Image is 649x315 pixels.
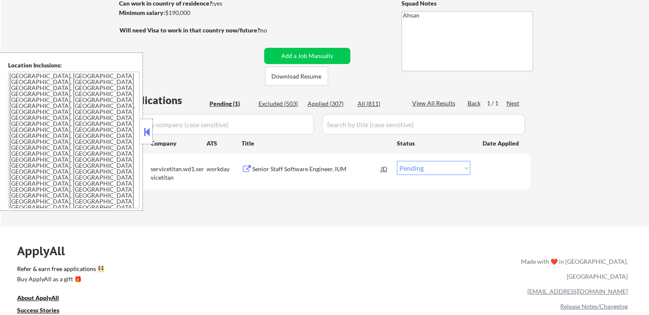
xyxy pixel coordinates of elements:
[151,139,207,148] div: Company
[259,99,301,108] div: Excluded (503)
[119,9,165,16] strong: Minimum salary:
[119,26,262,34] strong: Will need Visa to work in that country now/future?:
[308,99,350,108] div: Applied (307)
[17,294,59,301] u: About ApplyAll
[8,61,140,70] div: Location Inclusions:
[210,99,252,108] div: Pending (1)
[265,67,328,86] button: Download Resume
[207,139,242,148] div: ATS
[483,139,520,148] div: Date Applied
[260,26,285,35] div: no
[17,306,59,314] u: Success Stories
[122,95,207,105] div: Applications
[527,288,628,295] a: [EMAIL_ADDRESS][DOMAIN_NAME]
[380,161,389,176] div: JD
[17,244,75,258] div: ApplyAll
[397,135,470,151] div: Status
[122,114,314,134] input: Search by company (case sensitive)
[264,48,350,64] button: Add a Job Manually
[322,114,525,134] input: Search by title (case sensitive)
[119,9,261,17] div: $190,000
[412,99,458,108] div: View All Results
[506,99,520,108] div: Next
[151,165,207,181] div: servicetitan.wd1.servicetitan
[560,303,628,310] a: Release Notes/Changelog
[358,99,400,108] div: All (811)
[487,99,506,108] div: 1 / 1
[468,99,481,108] div: Back
[518,254,628,284] div: Made with ❤️ in [GEOGRAPHIC_DATA], [GEOGRAPHIC_DATA]
[17,276,102,282] div: Buy ApplyAll as a gift 🎁
[252,165,381,173] div: Senior Staff Software Engineer, IUM
[17,275,102,286] a: Buy ApplyAll as a gift 🎁
[242,139,389,148] div: Title
[17,294,71,304] a: About ApplyAll
[17,266,343,275] a: Refer & earn free applications 👯‍♀️
[207,165,242,173] div: workday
